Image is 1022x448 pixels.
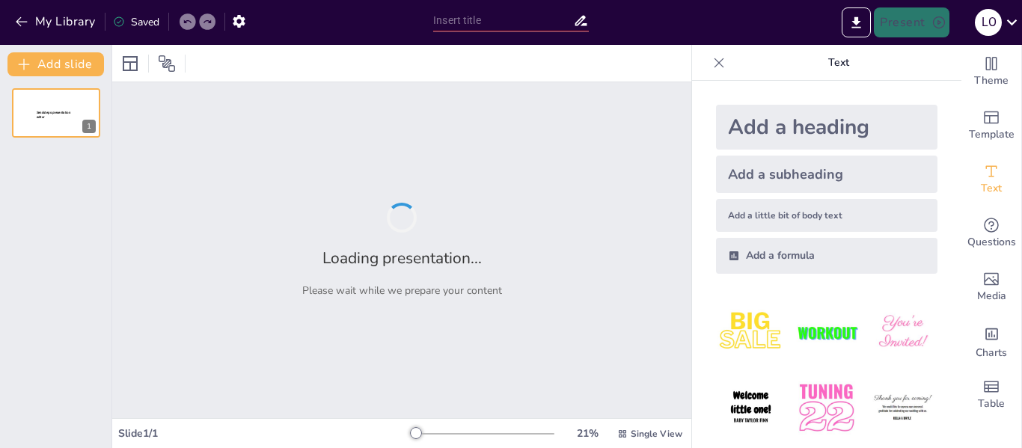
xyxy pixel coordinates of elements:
div: Add charts and graphs [961,314,1021,368]
img: 2.jpeg [792,298,861,367]
div: Change the overall theme [961,45,1021,99]
div: 21 % [569,426,605,441]
div: Slide 1 / 1 [118,426,411,441]
img: 6.jpeg [868,373,937,443]
div: Add a table [961,368,1021,422]
button: Export to PowerPoint [842,7,871,37]
div: 1 [82,120,96,133]
div: Add a formula [716,238,937,274]
div: Add a subheading [716,156,937,193]
span: Media [977,288,1006,304]
p: Text [731,45,946,81]
span: Theme [974,73,1009,89]
div: Get real-time input from your audience [961,206,1021,260]
button: Add slide [7,52,104,76]
button: Present [874,7,949,37]
span: Sendsteps presentation editor [37,111,70,119]
div: Layout [118,52,142,76]
button: My Library [11,10,102,34]
img: 4.jpeg [716,373,786,443]
span: Single View [631,428,682,440]
span: Table [978,396,1005,412]
img: 5.jpeg [792,373,861,443]
div: Add text boxes [961,153,1021,206]
span: Charts [976,345,1007,361]
span: Position [158,55,176,73]
div: Add images, graphics, shapes or video [961,260,1021,314]
span: Text [981,180,1002,197]
p: Please wait while we prepare your content [302,283,502,298]
span: Questions [967,234,1016,251]
div: Add a heading [716,105,937,150]
div: 1 [12,88,100,138]
button: L O [975,7,1002,37]
div: Saved [113,15,159,29]
div: Add a little bit of body text [716,199,937,232]
h2: Loading presentation... [322,248,482,269]
img: 3.jpeg [868,298,937,367]
div: Add ready made slides [961,99,1021,153]
img: 1.jpeg [716,298,786,367]
input: Insert title [433,10,573,31]
div: L O [975,9,1002,36]
span: Template [969,126,1015,143]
